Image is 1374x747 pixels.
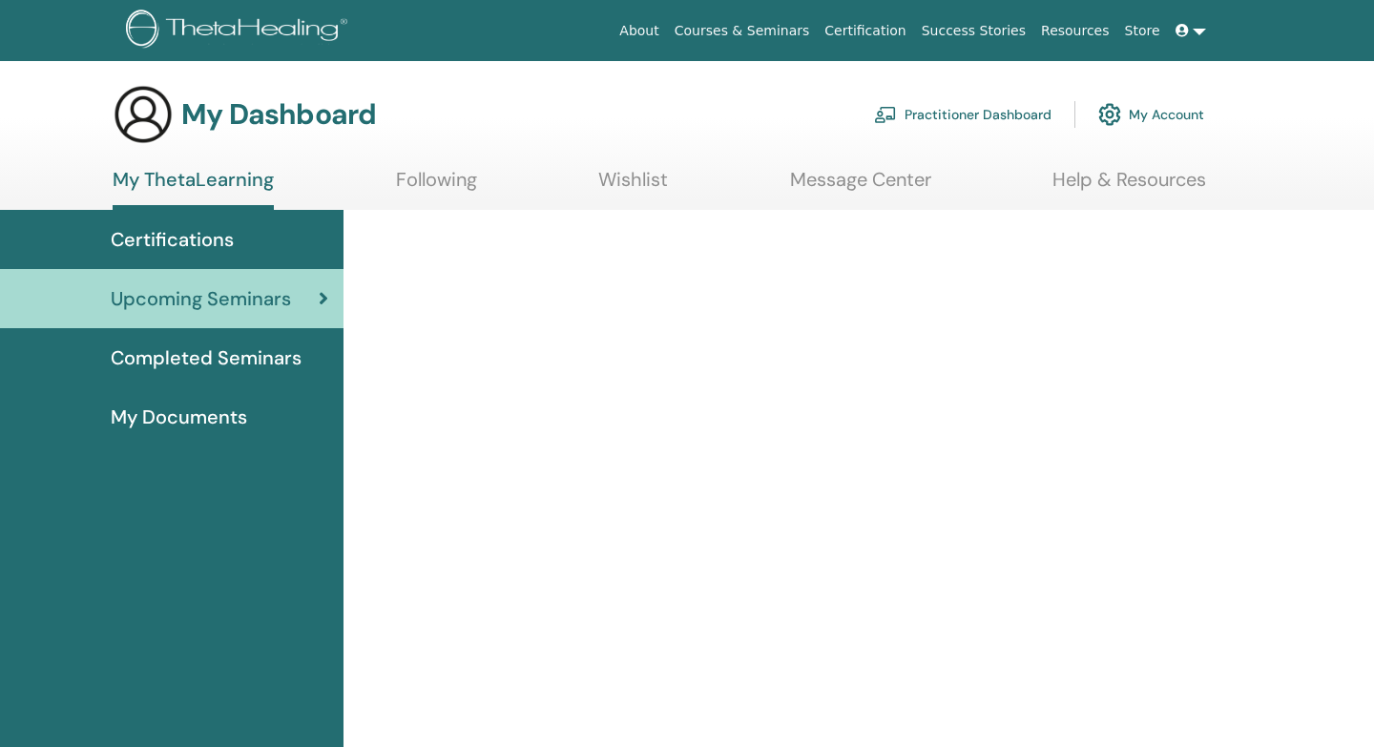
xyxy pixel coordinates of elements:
[111,403,247,431] span: My Documents
[790,168,931,205] a: Message Center
[111,225,234,254] span: Certifications
[181,97,376,132] h3: My Dashboard
[914,13,1033,49] a: Success Stories
[113,84,174,145] img: generic-user-icon.jpg
[126,10,354,52] img: logo.png
[612,13,666,49] a: About
[111,343,302,372] span: Completed Seminars
[874,106,897,123] img: chalkboard-teacher.svg
[598,168,668,205] a: Wishlist
[874,93,1051,135] a: Practitioner Dashboard
[1117,13,1168,49] a: Store
[667,13,818,49] a: Courses & Seminars
[111,284,291,313] span: Upcoming Seminars
[1098,93,1204,135] a: My Account
[113,168,274,210] a: My ThetaLearning
[396,168,477,205] a: Following
[1033,13,1117,49] a: Resources
[1098,98,1121,131] img: cog.svg
[1052,168,1206,205] a: Help & Resources
[817,13,913,49] a: Certification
